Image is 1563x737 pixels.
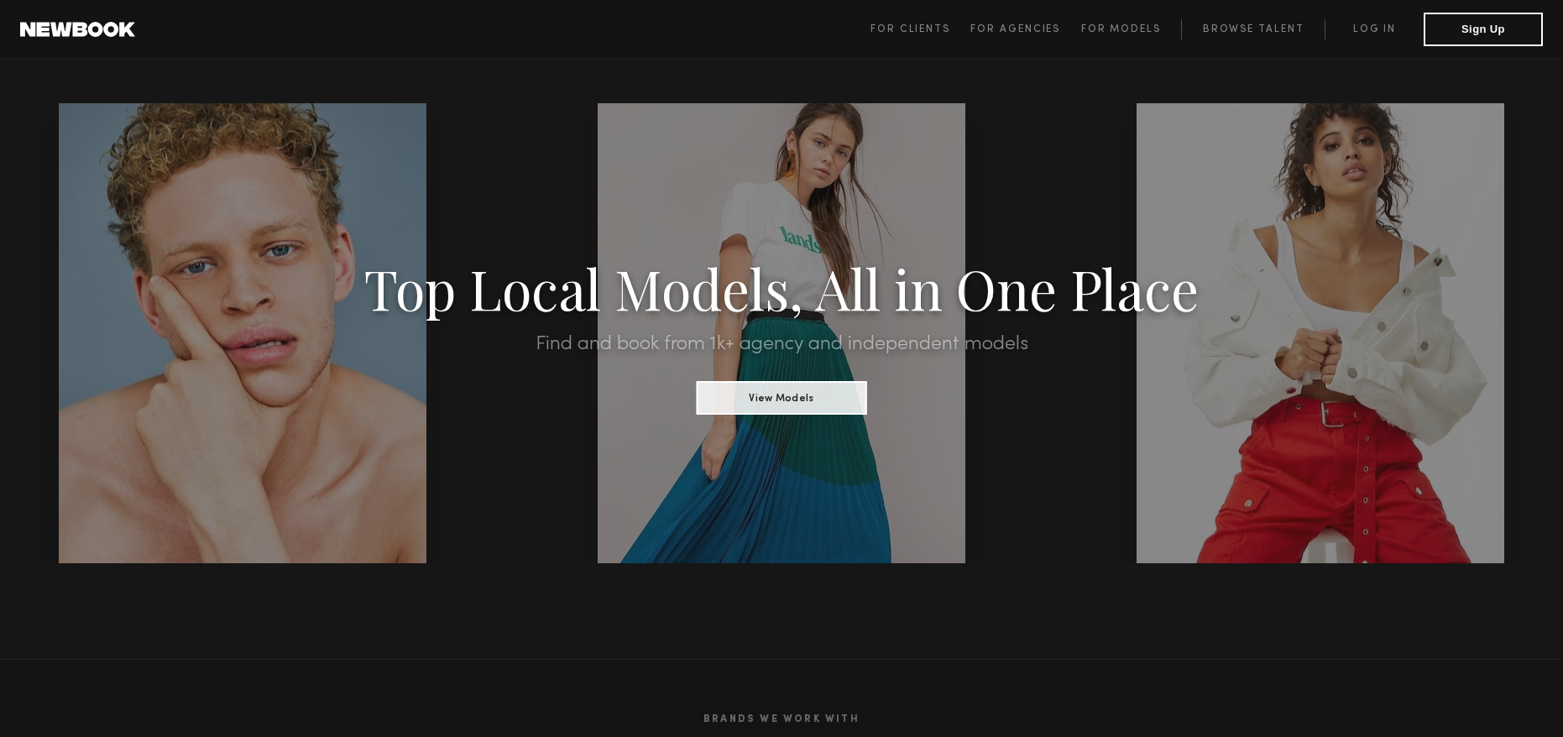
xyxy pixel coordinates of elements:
[118,334,1446,354] h2: Find and book from 1k+ agency and independent models
[1181,19,1325,39] a: Browse Talent
[1424,13,1543,46] button: Sign Up
[697,387,867,405] a: View Models
[1325,19,1424,39] a: Log in
[970,24,1060,34] span: For Agencies
[1081,24,1161,34] span: For Models
[870,24,950,34] span: For Clients
[870,19,970,39] a: For Clients
[1081,19,1182,39] a: For Models
[970,19,1080,39] a: For Agencies
[697,381,867,415] button: View Models
[118,262,1446,314] h1: Top Local Models, All in One Place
